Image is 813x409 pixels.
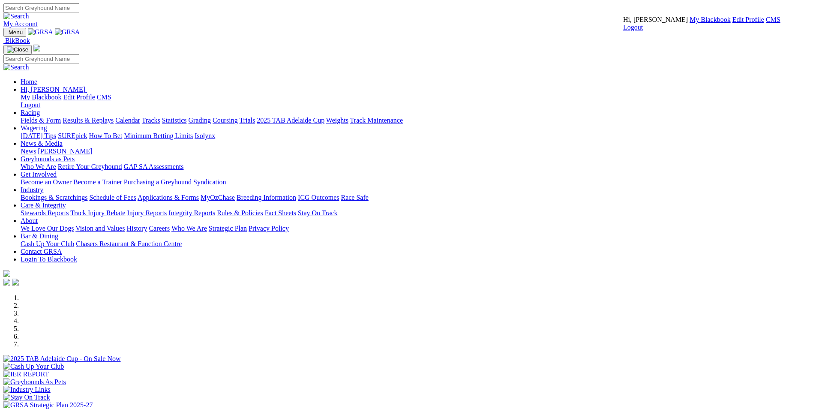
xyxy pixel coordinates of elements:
[21,117,61,124] a: Fields & Form
[3,63,29,71] img: Search
[55,28,80,36] img: GRSA
[623,16,780,31] div: My Account
[21,201,66,209] a: Care & Integrity
[326,117,348,124] a: Weights
[201,194,235,201] a: MyOzChase
[21,86,87,93] a: Hi, [PERSON_NAME]
[690,16,731,23] a: My Blackbook
[3,54,79,63] input: Search
[193,178,226,186] a: Syndication
[239,117,255,124] a: Trials
[3,394,50,401] img: Stay On Track
[171,225,207,232] a: Who We Are
[124,178,192,186] a: Purchasing a Greyhound
[265,209,296,217] a: Fact Sheets
[21,225,810,232] div: About
[195,132,215,139] a: Isolynx
[3,370,49,378] img: IER REPORT
[149,225,170,232] a: Careers
[623,24,643,31] a: Logout
[21,132,56,139] a: [DATE] Tips
[3,28,26,37] button: Toggle navigation
[70,209,125,217] a: Track Injury Rebate
[3,401,93,409] img: GRSA Strategic Plan 2025-27
[124,132,193,139] a: Minimum Betting Limits
[21,132,810,140] div: Wagering
[3,20,38,27] a: My Account
[21,93,810,109] div: Hi, [PERSON_NAME]
[21,256,77,263] a: Login To Blackbook
[97,93,111,101] a: CMS
[766,16,780,23] a: CMS
[217,209,263,217] a: Rules & Policies
[21,171,57,178] a: Get Involved
[38,147,92,155] a: [PERSON_NAME]
[21,232,58,240] a: Bar & Dining
[21,240,810,248] div: Bar & Dining
[21,147,36,155] a: News
[21,240,74,247] a: Cash Up Your Club
[3,37,30,44] a: BlkBook
[75,225,125,232] a: Vision and Values
[21,124,47,132] a: Wagering
[3,378,66,386] img: Greyhounds As Pets
[21,147,810,155] div: News & Media
[257,117,324,124] a: 2025 TAB Adelaide Cup
[3,279,10,286] img: facebook.svg
[732,16,764,23] a: Edit Profile
[138,194,199,201] a: Applications & Forms
[21,163,56,170] a: Who We Are
[21,86,85,93] span: Hi, [PERSON_NAME]
[21,109,40,116] a: Racing
[21,217,38,224] a: About
[9,29,23,36] span: Menu
[12,279,19,286] img: twitter.svg
[21,117,810,124] div: Racing
[126,225,147,232] a: History
[3,3,79,12] input: Search
[3,363,64,370] img: Cash Up Your Club
[58,163,122,170] a: Retire Your Greyhound
[3,355,121,363] img: 2025 TAB Adelaide Cup - On Sale Now
[162,117,187,124] a: Statistics
[89,132,123,139] a: How To Bet
[189,117,211,124] a: Grading
[7,46,28,53] img: Close
[127,209,167,217] a: Injury Reports
[21,78,37,85] a: Home
[28,28,53,36] img: GRSA
[21,194,810,201] div: Industry
[21,163,810,171] div: Greyhounds as Pets
[63,117,114,124] a: Results & Replays
[21,101,40,108] a: Logout
[5,37,30,44] span: BlkBook
[21,155,75,162] a: Greyhounds as Pets
[142,117,160,124] a: Tracks
[124,163,184,170] a: GAP SA Assessments
[3,386,51,394] img: Industry Links
[58,132,87,139] a: SUREpick
[21,186,43,193] a: Industry
[89,194,136,201] a: Schedule of Fees
[350,117,403,124] a: Track Maintenance
[21,178,72,186] a: Become an Owner
[3,270,10,277] img: logo-grsa-white.png
[21,209,69,217] a: Stewards Reports
[115,117,140,124] a: Calendar
[21,178,810,186] div: Get Involved
[73,178,122,186] a: Become a Trainer
[21,140,63,147] a: News & Media
[168,209,215,217] a: Integrity Reports
[21,93,62,101] a: My Blackbook
[33,45,40,51] img: logo-grsa-white.png
[63,93,95,101] a: Edit Profile
[623,16,688,23] span: Hi, [PERSON_NAME]
[76,240,182,247] a: Chasers Restaurant & Function Centre
[21,209,810,217] div: Care & Integrity
[341,194,368,201] a: Race Safe
[298,209,337,217] a: Stay On Track
[237,194,296,201] a: Breeding Information
[298,194,339,201] a: ICG Outcomes
[21,194,87,201] a: Bookings & Scratchings
[209,225,247,232] a: Strategic Plan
